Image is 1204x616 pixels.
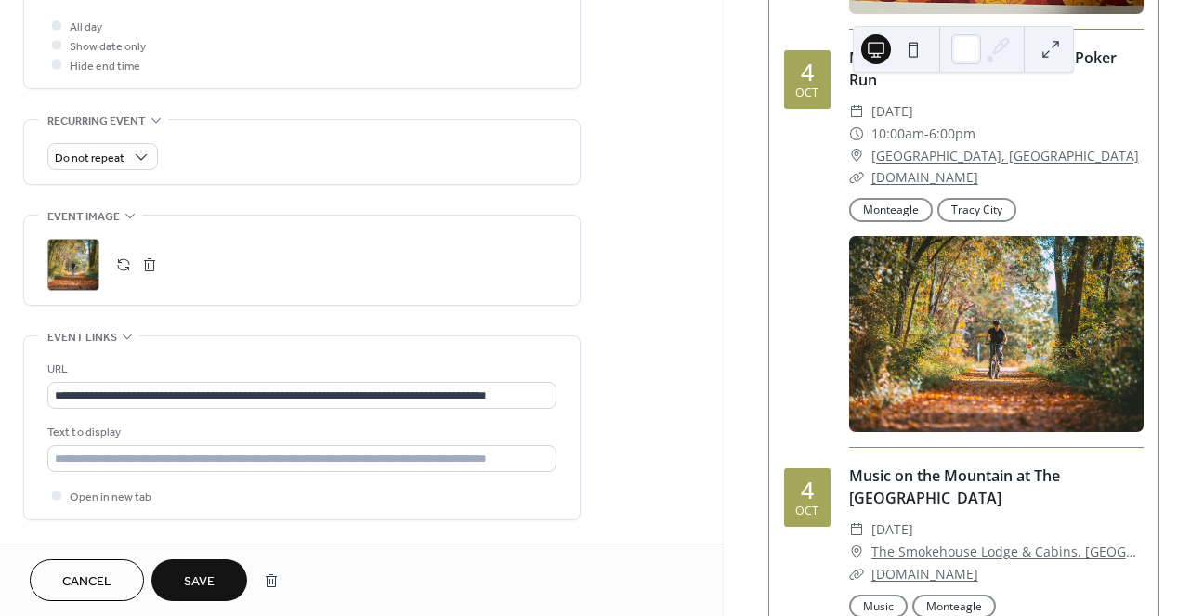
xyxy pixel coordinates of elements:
a: Mountain Goat Trail Fall Bicycle Poker Run [849,47,1117,90]
div: Text to display [47,423,553,442]
span: Show date only [70,37,146,57]
a: Music on the Mountain at The [GEOGRAPHIC_DATA] [849,465,1060,508]
div: ​ [849,166,864,189]
span: - [924,123,929,145]
span: Do not repeat [55,148,124,169]
span: Event image [47,207,120,227]
div: ​ [849,541,864,563]
span: Open in new tab [70,488,151,507]
div: ​ [849,563,864,585]
span: [DATE] [871,100,913,123]
img: img_6ai5hgWZY5SRcpoDDuxCm.800px.jpg [849,236,1144,432]
span: 10:00am [871,123,924,145]
div: ​ [849,518,864,541]
a: [DOMAIN_NAME] [871,565,978,583]
a: The Smokehouse Lodge & Cabins, [GEOGRAPHIC_DATA] [871,541,1144,563]
span: 6:00pm [929,123,975,145]
span: Cancel [62,572,111,592]
button: Cancel [30,559,144,601]
div: 4 [801,60,814,84]
button: Save [151,559,247,601]
div: Oct [795,87,818,99]
a: [GEOGRAPHIC_DATA], [GEOGRAPHIC_DATA] [871,145,1139,167]
div: ; [47,239,99,291]
div: ​ [849,123,864,145]
span: Hide end time [70,57,140,76]
span: All day [70,18,102,37]
span: Recurring event [47,111,146,131]
div: 4 [801,478,814,502]
div: Oct [795,505,818,518]
div: ​ [849,145,864,167]
span: Categories [47,543,115,562]
span: [DATE] [871,518,913,541]
a: [DOMAIN_NAME] [871,168,978,186]
div: ​ [849,100,864,123]
div: URL [47,360,553,379]
span: Event links [47,328,117,347]
span: Save [184,572,215,592]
